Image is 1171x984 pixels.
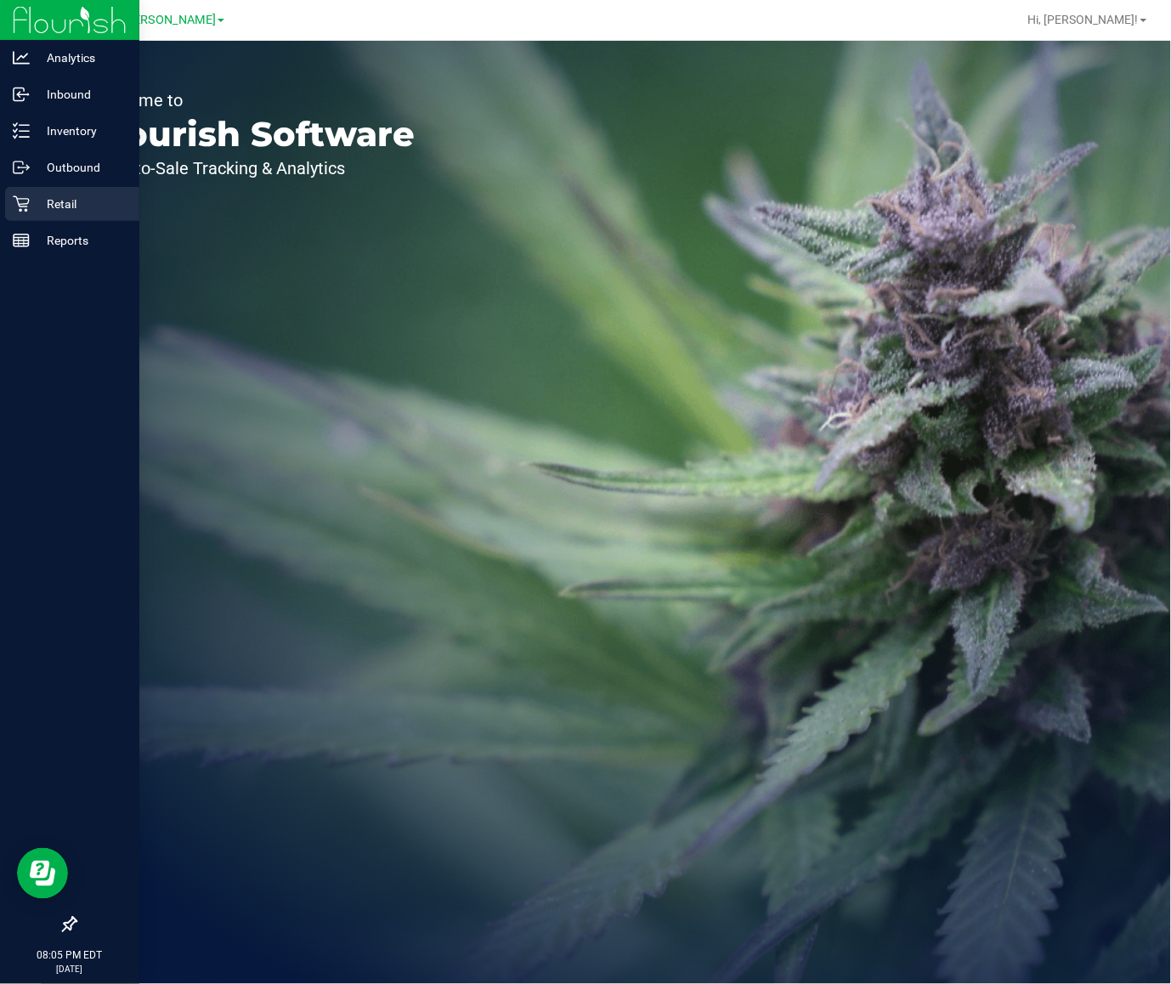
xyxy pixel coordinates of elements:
inline-svg: Reports [13,232,30,249]
p: 08:05 PM EDT [8,948,132,964]
p: Reports [30,230,132,251]
p: Inventory [30,121,132,141]
p: Flourish Software [92,117,415,151]
p: Welcome to [92,92,415,109]
span: Hi, [PERSON_NAME]! [1028,13,1139,26]
inline-svg: Outbound [13,159,30,176]
inline-svg: Inbound [13,86,30,103]
p: Inbound [30,84,132,105]
p: [DATE] [8,964,132,976]
iframe: Resource center [17,848,68,899]
inline-svg: Retail [13,195,30,212]
p: Retail [30,194,132,214]
p: Outbound [30,157,132,178]
inline-svg: Inventory [13,122,30,139]
span: [PERSON_NAME] [122,13,216,27]
inline-svg: Analytics [13,49,30,66]
p: Seed-to-Sale Tracking & Analytics [92,160,415,177]
p: Analytics [30,48,132,68]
